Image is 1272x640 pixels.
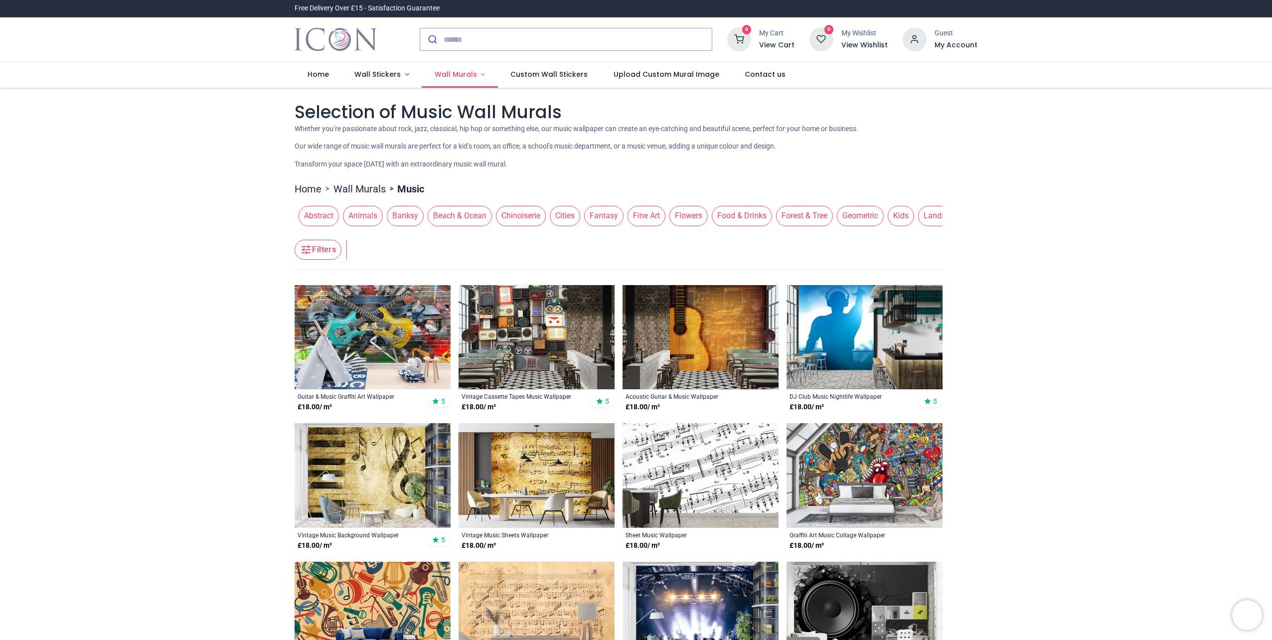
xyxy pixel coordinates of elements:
button: Geometric [833,206,884,226]
a: Guitar & Music Graffiti Art Wallpaper [298,392,418,400]
img: Icon Wall Stickers [295,25,377,53]
span: 5 [933,397,937,406]
strong: £ 18.00 / m² [462,541,496,551]
li: Music [386,182,424,196]
a: DJ Club Music Nightlife Wallpaper [790,392,910,400]
button: Submit [420,28,444,50]
span: Abstract [299,206,339,226]
a: Graffiti Art Music Collage Wallpaper [790,531,910,539]
div: My Wishlist [841,28,888,38]
span: Forest & Tree [776,206,833,226]
span: > [386,184,397,194]
strong: £ 18.00 / m² [626,402,660,412]
span: Wall Stickers [354,69,401,79]
a: 0 [727,35,751,43]
span: 5 [441,535,445,544]
img: DJ Club Music Nightlife Wall Mural Wallpaper [787,285,943,390]
img: Acoustic Guitar & Music Wall Mural Wallpaper [623,285,779,390]
p: Transform your space [DATE] with an extraordinary music wall mural. [295,160,977,169]
a: Sheet Music Wallpaper [626,531,746,539]
div: My Cart [759,28,795,38]
span: Upload Custom Mural Image [614,69,719,79]
a: 0 [809,35,833,43]
button: Chinoiserie [492,206,546,226]
a: Wall Murals [422,62,498,88]
span: Chinoiserie [496,206,546,226]
button: Forest & Tree [772,206,833,226]
button: Filters [295,240,341,260]
span: Landscapes [918,206,972,226]
strong: £ 18.00 / m² [626,541,660,551]
img: Guitar & Music Graffiti Art Wall Mural Wallpaper [295,285,451,390]
img: Vintage Music Sheets Wall Mural Wallpaper [459,423,615,528]
button: Banksy [383,206,424,226]
button: Kids [884,206,914,226]
a: Wall Stickers [341,62,422,88]
span: Flowers [669,206,708,226]
p: Our wide range of music wall murals are perfect for a kid’s room, an office, a school’s music dep... [295,142,977,152]
span: Custom Wall Stickers [510,69,588,79]
span: Animals [343,206,383,226]
button: Cities [546,206,580,226]
button: Landscapes [914,206,972,226]
span: Home [308,69,329,79]
a: Home [295,182,321,196]
button: Flowers [665,206,708,226]
img: Vintage Cassette Tapes Music Wall Mural Wallpaper [459,285,615,390]
a: View Cart [759,40,795,50]
strong: £ 18.00 / m² [298,402,332,412]
strong: £ 18.00 / m² [790,402,824,412]
strong: £ 18.00 / m² [462,402,496,412]
a: Vintage Music Background Wallpaper [298,531,418,539]
span: Contact us [745,69,786,79]
button: Food & Drinks [708,206,772,226]
sup: 0 [824,25,834,34]
a: Vintage Cassette Tapes Music Wallpaper [462,392,582,400]
sup: 0 [742,25,752,34]
strong: £ 18.00 / m² [790,541,824,551]
span: Geometric [837,206,884,226]
span: Fantasy [584,206,624,226]
button: Abstract [295,206,339,226]
span: Fine Art [628,206,665,226]
button: Fantasy [580,206,624,226]
a: View Wishlist [841,40,888,50]
span: Banksy [387,206,424,226]
img: Graffiti Art Music Collage Wall Mural Wallpaper [787,423,943,528]
span: Beach & Ocean [428,206,492,226]
a: Vintage Music Sheets Wallpaper [462,531,582,539]
a: Acoustic Guitar & Music Wallpaper [626,392,746,400]
p: Whether you’re passionate about rock, jazz, classical, hip hop or something else, our music wallp... [295,124,977,134]
strong: £ 18.00 / m² [298,541,332,551]
button: Beach & Ocean [424,206,492,226]
a: Logo of Icon Wall Stickers [295,25,377,53]
span: 5 [605,397,609,406]
div: Free Delivery Over £15 - Satisfaction Guarantee [295,3,440,13]
a: My Account [935,40,977,50]
iframe: Brevo live chat [1232,600,1262,630]
span: Kids [888,206,914,226]
span: Cities [550,206,580,226]
button: Animals [339,206,383,226]
div: Guest [935,28,977,38]
span: Wall Murals [435,69,477,79]
span: Food & Drinks [712,206,772,226]
span: 5 [441,397,445,406]
a: Wall Murals [333,182,386,196]
iframe: Customer reviews powered by Trustpilot [768,3,977,13]
span: > [321,184,333,194]
h1: Selection of Music Wall Murals [295,100,977,124]
button: Fine Art [624,206,665,226]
